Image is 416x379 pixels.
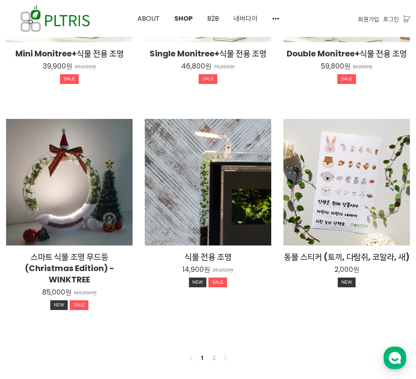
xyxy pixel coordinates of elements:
a: 대화 [54,257,105,278]
p: 25,000원 [212,267,234,273]
a: Single Monitree+식물 전용 조명 46,800원 75,000원 SALE [145,48,271,86]
a: Mini Monitree+식물 전용 조명 39,900원 65,000원 SALE [6,48,133,86]
a: 2 [209,353,219,363]
p: 46,800원 [181,62,211,71]
p: 59,800원 [321,62,350,71]
p: 91,000원 [353,64,373,70]
a: 로그인 [383,15,399,24]
span: 설정 [125,269,135,276]
a: 1 [197,353,207,363]
span: B2B [207,14,219,23]
h2: 식물 전용 조명 [145,251,271,263]
div: SALE [199,74,217,84]
span: SHOP [174,14,193,23]
h2: Mini Monitree+식물 전용 조명 [6,48,133,59]
div: NEW [189,278,207,287]
a: 네버다이 [226,0,265,37]
a: ABOUT [130,0,167,37]
div: SALE [208,278,227,287]
span: 대화 [74,270,84,276]
a: SHOP [167,0,200,37]
h2: 스마트 식물 조명 무드등 (Christmas Edition) - WINKTREE [6,251,133,285]
div: SALE [337,74,356,84]
div: SALE [70,300,88,310]
p: 2,000원 [335,265,359,274]
div: NEW [50,300,68,310]
p: 75,000원 [214,64,235,70]
span: 네버다이 [234,14,258,23]
a: 설정 [105,257,156,278]
span: ABOUT [137,14,160,23]
div: NEW [338,278,356,287]
a: 홈 [2,257,54,278]
p: 85,000원 [42,288,71,297]
p: 39,900원 [43,62,72,71]
a: 동물 스티커 (토끼, 다람쥐, 코알라, 새) 2,000원 NEW [283,251,410,289]
a: 식물 전용 조명 14,900원 25,000원 NEWSALE [145,251,271,289]
p: 65,000원 [75,64,96,70]
a: 스마트 식물 조명 무드등 (Christmas Edition) - WINKTREE 85,000원 160,000원 NEWSALE [6,251,133,312]
h2: 동물 스티커 (토끼, 다람쥐, 코알라, 새) [283,251,410,263]
a: Double Monitree+식물 전용 조명 59,800원 91,000원 SALE [283,48,410,86]
span: 홈 [26,269,30,276]
div: SALE [60,74,79,84]
h2: Double Monitree+식물 전용 조명 [283,48,410,59]
h2: Single Monitree+식물 전용 조명 [145,48,271,59]
a: 회원가입 [358,15,379,24]
a: B2B [200,0,226,37]
p: 160,000원 [74,290,97,296]
p: 14,900원 [182,265,210,274]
